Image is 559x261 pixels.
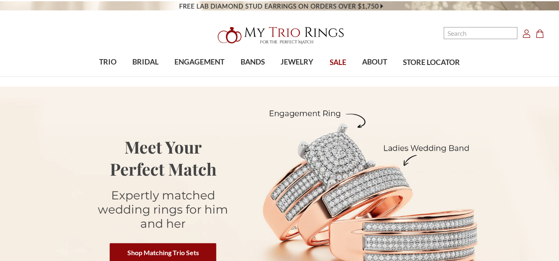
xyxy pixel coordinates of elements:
button: submenu toggle [195,76,204,77]
button: submenu toggle [248,76,257,77]
button: submenu toggle [104,76,112,77]
button: submenu toggle [293,76,301,77]
input: Search [444,27,517,39]
a: TRIO [91,49,124,76]
a: BANDS [233,49,273,76]
svg: Account [522,30,531,38]
span: BRIDAL [132,57,159,67]
span: ENGAGEMENT [174,57,224,67]
a: ABOUT [354,49,395,76]
a: Account [522,28,531,38]
span: TRIO [99,57,117,67]
img: My Trio Rings [213,22,346,49]
button: submenu toggle [370,76,379,77]
a: SALE [321,49,354,76]
a: JEWELRY [273,49,321,76]
span: SALE [330,57,346,68]
span: ABOUT [362,57,387,67]
a: ENGAGEMENT [166,49,232,76]
a: Cart with 0 items [536,28,549,38]
span: BANDS [241,57,265,67]
button: submenu toggle [142,76,150,77]
a: My Trio Rings [162,22,397,49]
span: JEWELRY [281,57,313,67]
a: STORE LOCATOR [395,49,468,76]
a: BRIDAL [124,49,166,76]
svg: cart.cart_preview [536,30,544,38]
span: STORE LOCATOR [403,57,460,68]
